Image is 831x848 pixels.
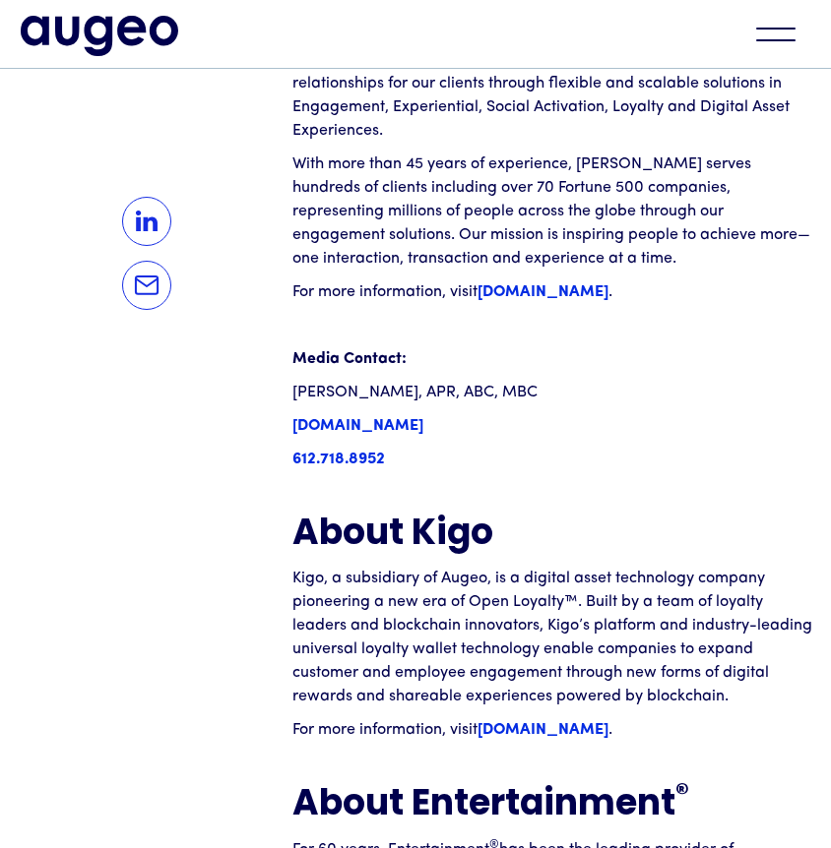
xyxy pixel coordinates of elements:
[292,152,815,271] p: With more than 45 years of experience, [PERSON_NAME] serves hundreds of clients including over 70...
[292,752,815,775] p: ‍
[292,785,815,827] h2: About Entertainment
[292,280,815,304] p: For more information, visit .
[292,314,815,337] p: ‍
[478,284,608,300] a: [DOMAIN_NAME]
[292,515,815,557] h2: About Kigo
[21,16,178,55] img: Augeo's full logo in midnight blue.
[675,782,689,809] sup: ®
[292,718,815,742] p: For more information, visit .
[292,481,815,505] p: ‍
[292,381,815,404] p: [PERSON_NAME], APR, ABC, MBC
[21,16,178,55] a: home
[478,722,608,738] a: [DOMAIN_NAME]
[292,567,815,708] p: Kigo, a subsidiary of Augeo, is a digital asset technology company pioneering a new era of Open L...
[741,13,810,56] div: menu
